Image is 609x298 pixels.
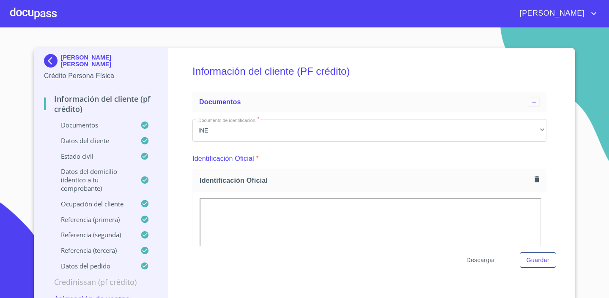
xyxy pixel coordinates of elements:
[44,71,158,81] p: Crédito Persona Física
[44,246,140,255] p: Referencia (tercera)
[192,54,546,89] h5: Información del cliente (PF crédito)
[192,119,546,142] div: INE
[44,94,158,114] p: Información del cliente (PF crédito)
[44,54,61,68] img: Docupass spot blue
[192,92,546,112] div: Documentos
[463,252,499,268] button: Descargar
[192,154,254,164] p: Identificación Oficial
[513,7,599,20] button: account of current user
[44,54,158,71] div: [PERSON_NAME] [PERSON_NAME]
[44,215,140,224] p: Referencia (primera)
[513,7,589,20] span: [PERSON_NAME]
[44,167,140,192] p: Datos del domicilio (idéntico a tu comprobante)
[44,121,140,129] p: Documentos
[44,230,140,239] p: Referencia (segunda)
[44,277,158,287] p: Credinissan (PF crédito)
[466,255,495,265] span: Descargar
[200,176,531,185] span: Identificación Oficial
[44,200,140,208] p: Ocupación del Cliente
[44,262,140,270] p: Datos del pedido
[520,252,556,268] button: Guardar
[527,255,549,265] span: Guardar
[61,54,158,68] p: [PERSON_NAME] [PERSON_NAME]
[199,98,241,106] span: Documentos
[44,152,140,160] p: Estado Civil
[44,136,140,145] p: Datos del cliente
